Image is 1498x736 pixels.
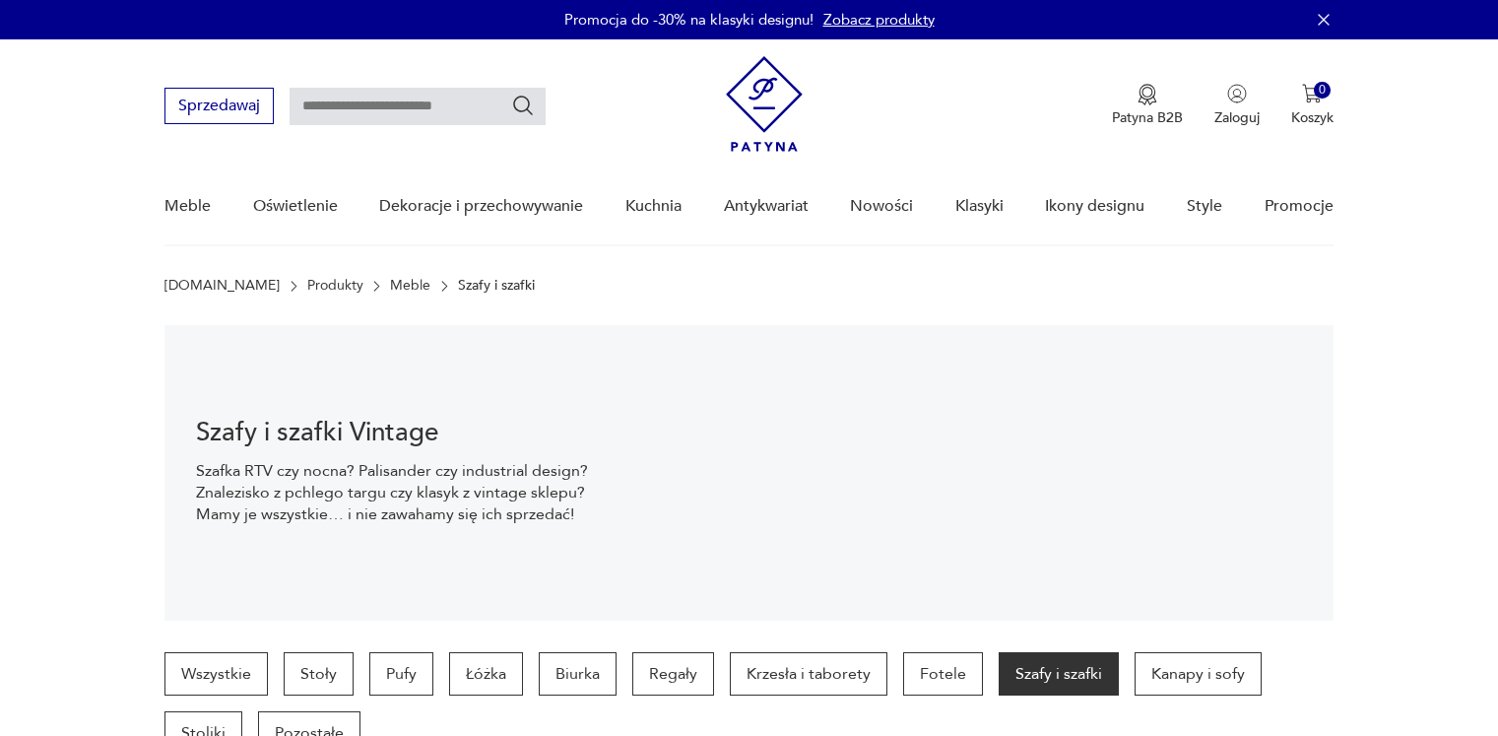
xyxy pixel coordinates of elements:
p: Zaloguj [1214,108,1260,127]
button: Patyna B2B [1112,84,1183,127]
p: Patyna B2B [1112,108,1183,127]
a: Pufy [369,652,433,696]
a: Wszystkie [164,652,268,696]
a: Zobacz produkty [823,10,935,30]
p: Koszyk [1291,108,1334,127]
a: Biurka [539,652,617,696]
a: [DOMAIN_NAME] [164,278,280,294]
a: Ikona medaluPatyna B2B [1112,84,1183,127]
a: Kuchnia [625,168,682,244]
img: Ikonka użytkownika [1227,84,1247,103]
button: Szukaj [511,94,535,117]
a: Kanapy i sofy [1135,652,1262,696]
a: Meble [390,278,430,294]
a: Szafy i szafki [999,652,1119,696]
p: Promocja do -30% na klasyki designu! [564,10,814,30]
a: Meble [164,168,211,244]
h1: Szafy i szafki Vintage [196,421,601,444]
a: Sprzedawaj [164,100,274,114]
a: Regały [632,652,714,696]
div: 0 [1314,82,1331,99]
a: Krzesła i taborety [730,652,887,696]
p: Szafka RTV czy nocna? Palisander czy industrial design? Znalezisko z pchlego targu czy klasyk z v... [196,460,601,525]
a: Produkty [307,278,363,294]
button: 0Koszyk [1291,84,1334,127]
a: Stoły [284,652,354,696]
a: Klasyki [955,168,1004,244]
a: Promocje [1265,168,1334,244]
a: Fotele [903,652,983,696]
img: Patyna - sklep z meblami i dekoracjami vintage [726,56,803,152]
a: Dekoracje i przechowywanie [379,168,583,244]
button: Sprzedawaj [164,88,274,124]
a: Oświetlenie [253,168,338,244]
p: Szafy i szafki [458,278,535,294]
a: Łóżka [449,652,523,696]
img: Ikona koszyka [1302,84,1322,103]
a: Antykwariat [724,168,809,244]
a: Nowości [850,168,913,244]
a: Ikony designu [1045,168,1144,244]
img: Ikona medalu [1138,84,1157,105]
button: Zaloguj [1214,84,1260,127]
a: Style [1187,168,1222,244]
